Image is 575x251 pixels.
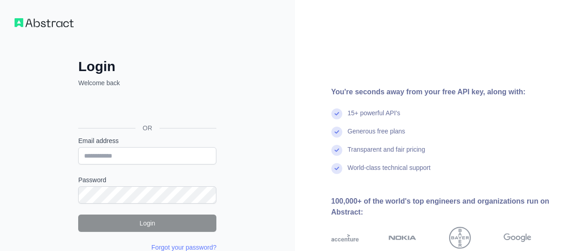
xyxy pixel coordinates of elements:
[389,227,416,249] img: nokia
[135,123,160,133] span: OR
[331,87,561,97] div: You're seconds away from your free API key, along with:
[331,145,342,156] img: check mark
[331,127,342,138] img: check mark
[348,145,425,163] div: Transparent and fair pricing
[348,163,431,181] div: World-class technical support
[348,108,400,127] div: 15+ powerful API's
[331,227,359,249] img: accenture
[74,97,219,118] iframe: Sign in with Google Button
[78,58,216,75] h2: Login
[504,227,531,249] img: google
[331,108,342,119] img: check mark
[331,163,342,174] img: check mark
[78,78,216,87] p: Welcome back
[78,175,216,184] label: Password
[78,215,216,232] button: Login
[331,196,561,218] div: 100,000+ of the world's top engineers and organizations run on Abstract:
[151,244,216,251] a: Forgot your password?
[348,127,405,145] div: Generous free plans
[449,227,471,249] img: bayer
[78,136,216,145] label: Email address
[15,18,74,27] img: Workflow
